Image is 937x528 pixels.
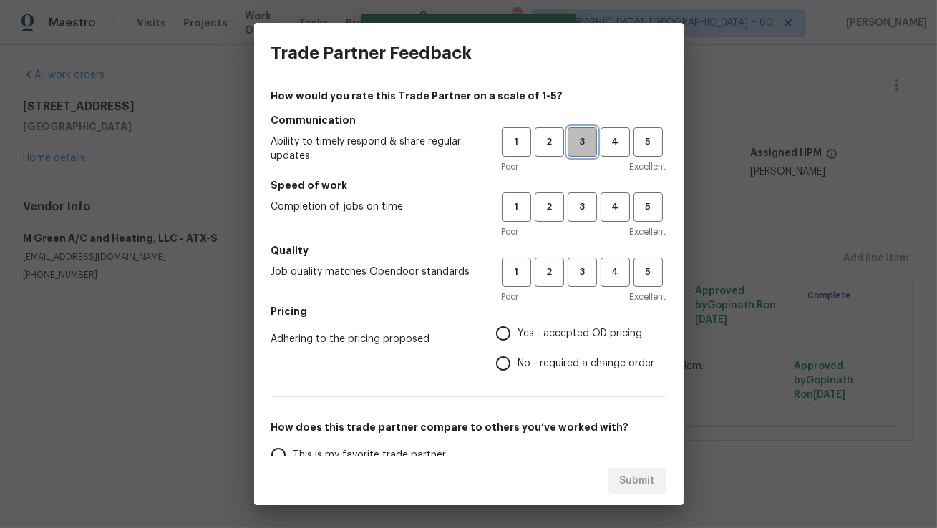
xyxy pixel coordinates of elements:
[568,192,597,222] button: 3
[602,264,628,280] span: 4
[601,258,630,287] button: 4
[635,199,661,215] span: 5
[502,290,519,304] span: Poor
[503,134,530,150] span: 1
[635,134,661,150] span: 5
[271,178,666,192] h5: Speed of work
[601,127,630,157] button: 4
[630,290,666,304] span: Excellent
[633,258,663,287] button: 5
[271,43,472,63] h3: Trade Partner Feedback
[536,134,563,150] span: 2
[502,258,531,287] button: 1
[271,304,666,318] h5: Pricing
[633,127,663,157] button: 5
[602,199,628,215] span: 4
[502,160,519,174] span: Poor
[568,127,597,157] button: 3
[271,135,479,163] span: Ability to timely respond & share regular updates
[518,326,643,341] span: Yes - accepted OD pricing
[535,127,564,157] button: 2
[635,264,661,280] span: 5
[271,113,666,127] h5: Communication
[271,265,479,279] span: Job quality matches Opendoor standards
[535,192,564,222] button: 2
[502,225,519,239] span: Poor
[502,127,531,157] button: 1
[569,199,596,215] span: 3
[271,420,666,434] h5: How does this trade partner compare to others you’ve worked with?
[630,160,666,174] span: Excellent
[536,199,563,215] span: 2
[601,192,630,222] button: 4
[633,192,663,222] button: 5
[503,199,530,215] span: 1
[271,200,479,214] span: Completion of jobs on time
[496,318,666,378] div: Pricing
[536,264,563,280] span: 2
[568,258,597,287] button: 3
[630,225,666,239] span: Excellent
[502,192,531,222] button: 1
[569,264,596,280] span: 3
[271,243,666,258] h5: Quality
[569,134,596,150] span: 3
[271,332,473,346] span: Adhering to the pricing proposed
[535,258,564,287] button: 2
[518,356,655,371] span: No - required a change order
[602,134,628,150] span: 4
[293,448,447,463] span: This is my favorite trade partner
[503,264,530,280] span: 1
[271,89,666,103] h4: How would you rate this Trade Partner on a scale of 1-5?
